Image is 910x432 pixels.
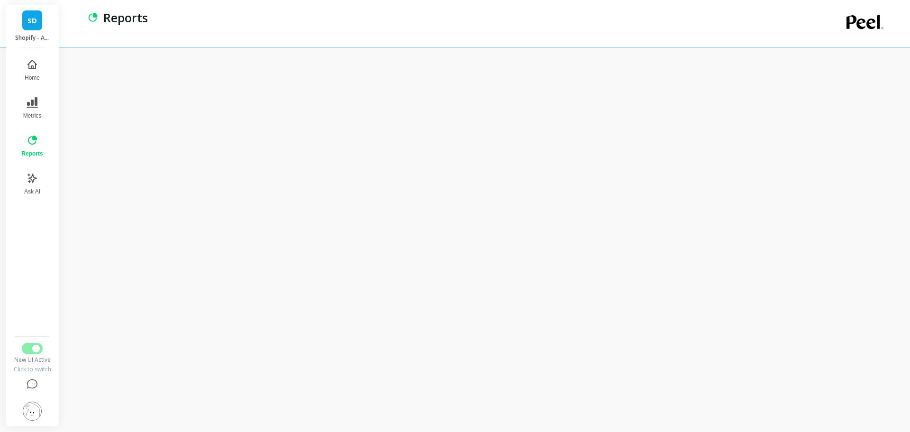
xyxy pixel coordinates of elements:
[16,129,48,163] button: Reports
[27,15,37,26] span: SD
[12,373,52,396] button: Help
[12,396,52,426] button: Settings
[16,53,48,87] button: Home
[103,9,148,26] p: Reports
[22,343,43,354] button: Switch to Legacy UI
[12,366,52,373] div: Click to switch
[16,91,48,125] button: Metrics
[12,356,52,364] div: New UI Active
[16,167,48,201] button: Ask AI
[15,34,50,42] p: Shopify - All Data
[80,66,891,413] iframe: Omni Embed
[24,188,40,195] span: Ask AI
[23,402,42,421] img: profile picture
[25,74,40,82] span: Home
[21,150,43,157] span: Reports
[23,112,42,119] span: Metrics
